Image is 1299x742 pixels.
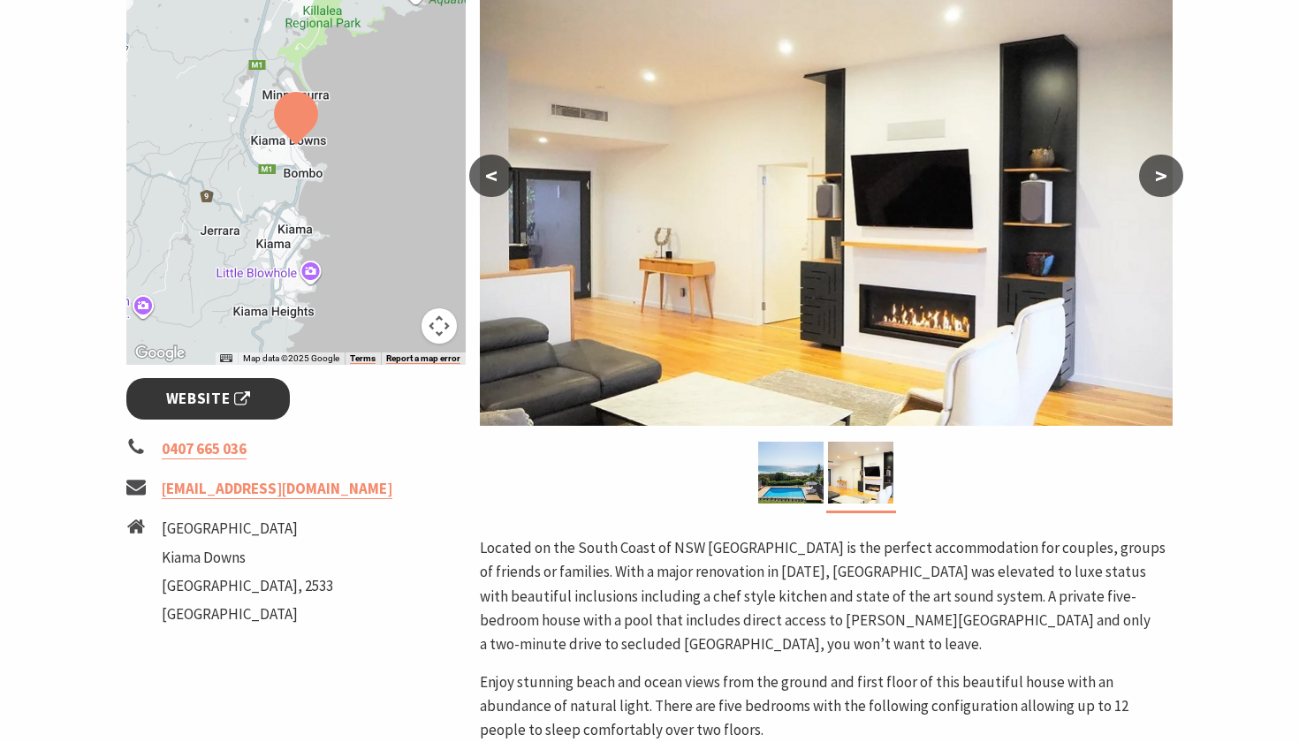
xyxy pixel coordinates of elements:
[220,352,232,365] button: Keyboard shortcuts
[131,342,189,365] img: Google
[350,353,376,364] a: Terms (opens in new tab)
[162,517,333,541] li: [GEOGRAPHIC_DATA]
[480,538,1166,654] span: Located on the South Coast of NSW [GEOGRAPHIC_DATA] is the perfect accommodation for couples, gro...
[162,574,333,598] li: [GEOGRAPHIC_DATA], 2533
[166,387,251,411] span: Website
[131,342,189,365] a: Click to see this area on Google Maps
[480,672,1128,739] span: Enjoy stunning beach and ocean views from the ground and first floor of this beautiful house with...
[162,602,333,626] li: [GEOGRAPHIC_DATA]
[162,479,392,499] a: [EMAIL_ADDRESS][DOMAIN_NAME]
[469,155,513,197] button: <
[243,353,339,363] span: Map data ©2025 Google
[126,378,290,420] a: Website
[386,353,460,364] a: Report a map error
[1139,155,1183,197] button: >
[422,308,457,344] button: Map camera controls
[162,546,333,570] li: Kiama Downs
[162,439,247,459] a: 0407 665 036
